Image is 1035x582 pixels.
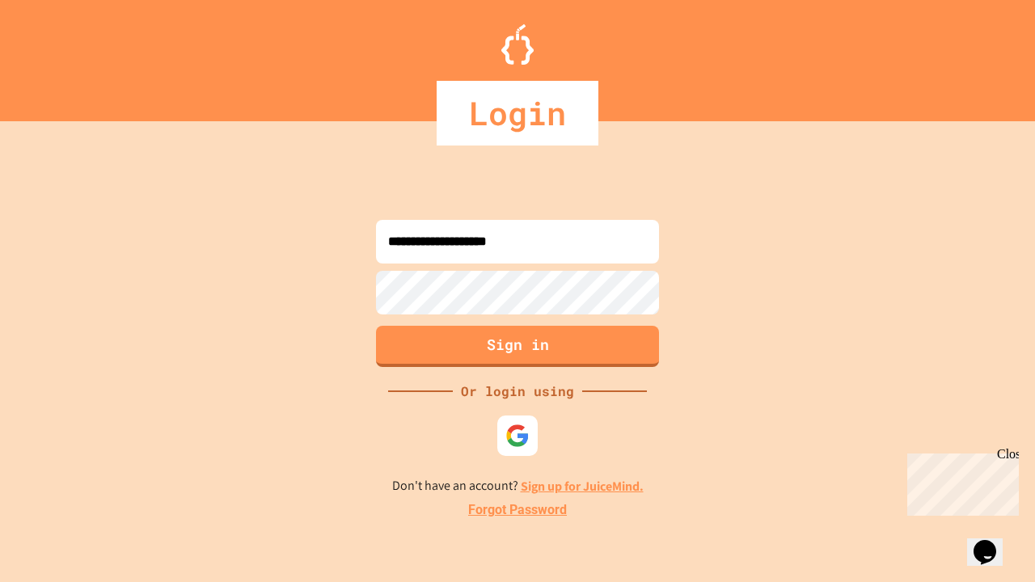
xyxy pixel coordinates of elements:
div: Login [437,81,598,145]
img: google-icon.svg [505,424,530,448]
a: Sign up for JuiceMind. [521,478,644,495]
p: Don't have an account? [392,476,644,496]
iframe: chat widget [967,517,1019,566]
iframe: chat widget [901,447,1019,516]
div: Chat with us now!Close [6,6,112,103]
div: Or login using [453,382,582,401]
img: Logo.svg [501,24,534,65]
button: Sign in [376,326,659,367]
a: Forgot Password [468,500,567,520]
